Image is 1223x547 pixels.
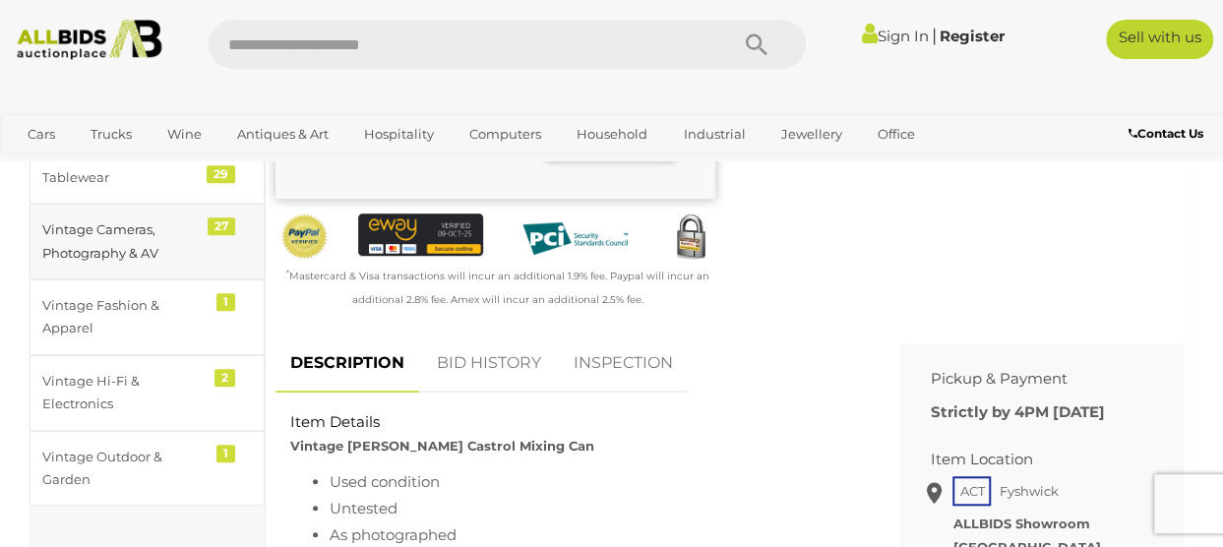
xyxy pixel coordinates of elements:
[78,118,145,151] a: Trucks
[932,25,937,46] span: |
[30,204,265,279] a: Vintage Cameras, Photography & AV 27
[15,151,81,183] a: Sports
[30,152,265,204] a: Tablewear 29
[216,293,235,311] div: 1
[1106,20,1213,59] a: Sell with us
[207,165,235,183] div: 29
[9,20,170,60] img: Allbids.com.au
[862,27,929,45] a: Sign In
[930,371,1125,388] h2: Pickup & Payment
[216,445,235,462] div: 1
[667,213,715,262] img: Secured by Rapid SSL
[286,270,709,305] small: Mastercard & Visa transactions will incur an additional 1.9% fee. Paypal will incur an additional...
[707,20,806,69] button: Search
[994,478,1063,504] span: Fyshwick
[1129,123,1208,145] a: Contact Us
[214,369,235,387] div: 2
[330,495,856,521] li: Untested
[670,118,758,151] a: Industrial
[290,438,594,454] strong: Vintage [PERSON_NAME] Castrol Mixing Can
[280,213,329,260] img: Official PayPal Seal
[208,217,235,235] div: 27
[330,468,856,495] li: Used condition
[351,118,447,151] a: Hospitality
[940,27,1005,45] a: Register
[91,151,256,183] a: [GEOGRAPHIC_DATA]
[42,166,205,189] div: Tablewear
[930,452,1125,468] h2: Item Location
[290,414,856,431] h2: Item Details
[952,476,991,506] span: ACT
[930,402,1104,421] b: Strictly by 4PM [DATE]
[275,334,419,393] a: DESCRIPTION
[154,118,214,151] a: Wine
[30,431,265,507] a: Vintage Outdoor & Garden 1
[457,118,554,151] a: Computers
[42,370,205,416] div: Vintage Hi-Fi & Electronics
[1129,126,1203,141] b: Contact Us
[564,118,660,151] a: Household
[864,118,927,151] a: Office
[30,355,265,431] a: Vintage Hi-Fi & Electronics 2
[422,334,556,393] a: BID HISTORY
[15,118,68,151] a: Cars
[767,118,854,151] a: Jewellery
[224,118,341,151] a: Antiques & Art
[559,334,688,393] a: INSPECTION
[42,446,205,492] div: Vintage Outdoor & Garden
[42,218,205,265] div: Vintage Cameras, Photography & AV
[42,294,205,340] div: Vintage Fashion & Apparel
[358,213,483,255] img: eWAY Payment Gateway
[513,213,638,264] img: PCI DSS compliant
[30,279,265,355] a: Vintage Fashion & Apparel 1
